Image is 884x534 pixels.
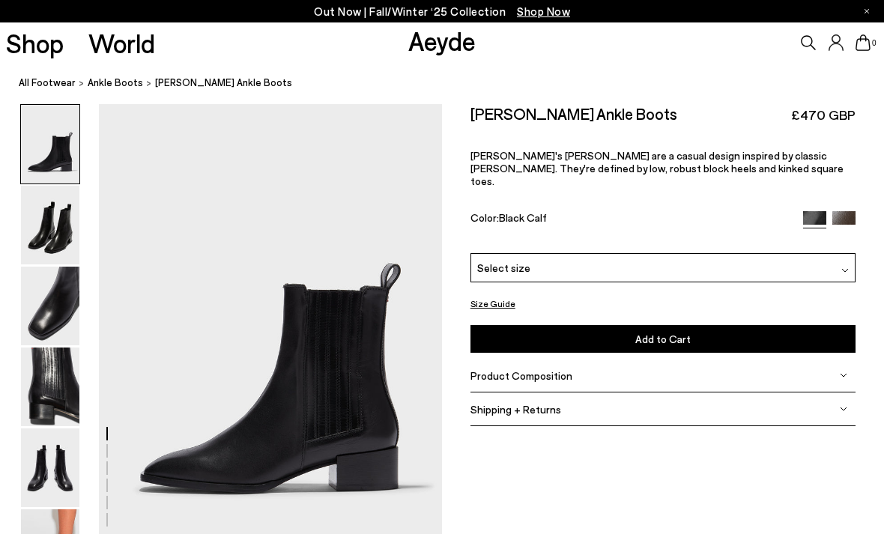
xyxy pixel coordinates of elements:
nav: breadcrumb [19,63,884,104]
button: Size Guide [470,294,515,313]
span: £470 GBP [791,106,856,124]
a: ankle boots [88,75,143,91]
span: Add to Cart [635,333,691,345]
img: Neil Leather Ankle Boots - Image 1 [21,105,79,183]
img: svg%3E [841,267,849,274]
span: Product Composition [470,369,572,382]
a: Shop [6,30,64,56]
span: [PERSON_NAME] Ankle Boots [155,75,292,91]
a: 0 [856,34,871,51]
div: Color: [470,211,791,228]
img: svg%3E [840,371,847,379]
h2: [PERSON_NAME] Ankle Boots [470,104,677,123]
span: 0 [871,39,878,47]
img: Neil Leather Ankle Boots - Image 2 [21,186,79,264]
span: Select size [477,260,530,276]
img: svg%3E [840,405,847,413]
p: Out Now | Fall/Winter ‘25 Collection [314,2,570,21]
span: Black Calf [499,211,547,224]
a: Aeyde [408,25,476,56]
span: Navigate to /collections/new-in [517,4,570,18]
a: All Footwear [19,75,76,91]
span: [PERSON_NAME]'s [PERSON_NAME] are a casual design inspired by classic [PERSON_NAME]. They're defi... [470,149,844,187]
button: Add to Cart [470,325,856,353]
img: Neil Leather Ankle Boots - Image 3 [21,267,79,345]
span: Shipping + Returns [470,403,561,416]
img: Neil Leather Ankle Boots - Image 4 [21,348,79,426]
a: World [88,30,155,56]
span: ankle boots [88,76,143,88]
img: Neil Leather Ankle Boots - Image 5 [21,428,79,507]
